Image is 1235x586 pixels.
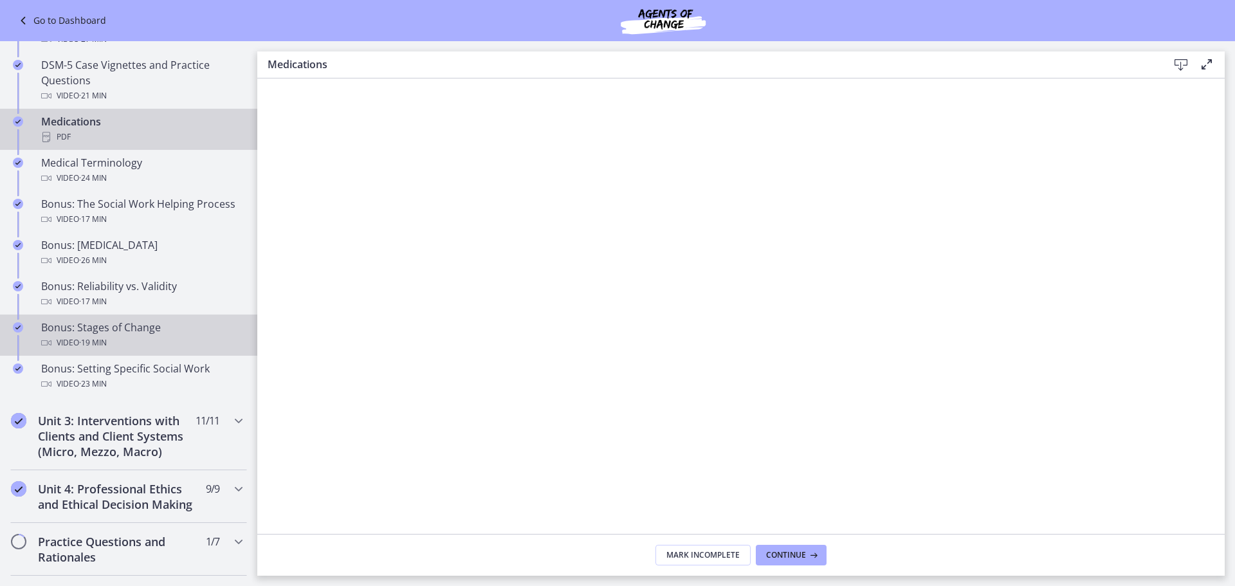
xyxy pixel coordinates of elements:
[41,170,242,186] div: Video
[13,322,23,333] i: Completed
[13,281,23,291] i: Completed
[41,294,242,309] div: Video
[586,5,740,36] img: Agents of Change
[38,413,195,459] h2: Unit 3: Interventions with Clients and Client Systems (Micro, Mezzo, Macro)
[79,170,107,186] span: · 24 min
[756,545,827,565] button: Continue
[79,294,107,309] span: · 17 min
[79,335,107,351] span: · 19 min
[13,240,23,250] i: Completed
[41,320,242,351] div: Bonus: Stages of Change
[41,253,242,268] div: Video
[13,363,23,374] i: Completed
[41,129,242,145] div: PDF
[196,413,219,428] span: 11 / 11
[206,534,219,549] span: 1 / 7
[41,376,242,392] div: Video
[41,361,242,392] div: Bonus: Setting Specific Social Work
[11,413,26,428] i: Completed
[13,158,23,168] i: Completed
[41,237,242,268] div: Bonus: [MEDICAL_DATA]
[79,88,107,104] span: · 21 min
[79,376,107,392] span: · 23 min
[41,114,242,145] div: Medications
[15,13,106,28] a: Go to Dashboard
[766,550,806,560] span: Continue
[206,481,219,497] span: 9 / 9
[38,534,195,565] h2: Practice Questions and Rationales
[13,199,23,209] i: Completed
[41,279,242,309] div: Bonus: Reliability vs. Validity
[41,57,242,104] div: DSM-5 Case Vignettes and Practice Questions
[41,196,242,227] div: Bonus: The Social Work Helping Process
[41,212,242,227] div: Video
[268,57,1148,72] h3: Medications
[13,60,23,70] i: Completed
[41,335,242,351] div: Video
[79,253,107,268] span: · 26 min
[79,212,107,227] span: · 17 min
[38,481,195,512] h2: Unit 4: Professional Ethics and Ethical Decision Making
[655,545,751,565] button: Mark Incomplete
[13,116,23,127] i: Completed
[41,155,242,186] div: Medical Terminology
[11,481,26,497] i: Completed
[666,550,740,560] span: Mark Incomplete
[41,88,242,104] div: Video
